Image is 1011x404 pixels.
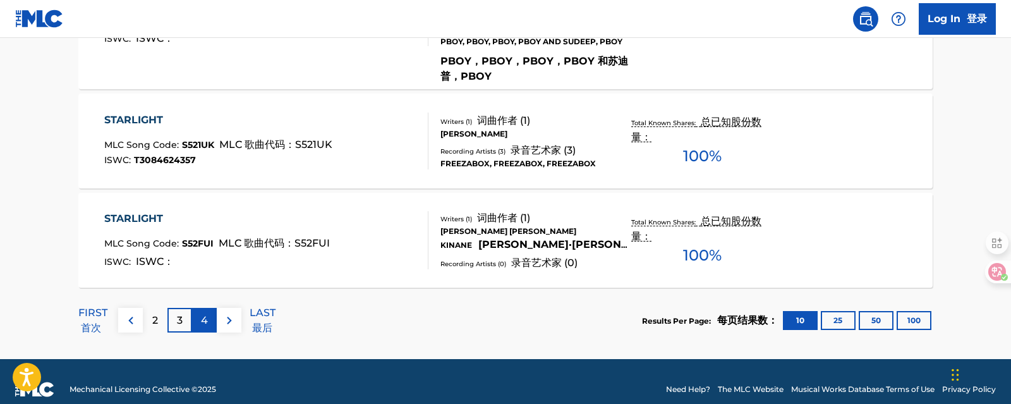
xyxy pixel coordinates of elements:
[136,255,174,267] font: ISWC：
[891,11,906,27] img: help
[683,145,722,168] span: 100 %
[104,211,330,226] div: STARLIGHT
[440,238,626,266] font: [PERSON_NAME]·[PERSON_NAME]·基南
[252,322,272,334] font: 最后
[440,55,628,82] font: PBOY，PBOY，PBOY，PBOY 和苏迪普，PBOY
[219,138,332,150] font: MLC 歌曲代码：S521UK
[477,212,530,224] font: 词曲作者 (1)
[440,143,631,158] div: Recording Artists ( 3 )
[853,6,878,32] a: Public Search
[136,32,174,44] font: ISWC：
[219,237,330,249] font: MLC 歌曲代码：S52FUI
[631,214,773,244] p: Total Known Shares:
[967,13,987,25] font: 登录
[222,313,237,328] img: right
[821,311,856,330] button: 25
[104,33,177,44] span: ISWC :
[177,313,183,328] p: 3
[942,384,996,395] a: Privacy Policy
[791,384,935,395] a: Musical Works Database Terms of Use
[81,322,101,334] font: 首次
[182,238,214,249] span: S52FUI
[15,9,64,28] img: MLC Logo
[123,313,138,328] img: left
[78,193,933,288] a: STARLIGHTMLC Song Code:S52FUI MLC 歌曲代码：S52FUIISWC: ISWC：Writers (1) 词曲作者 (1)[PERSON_NAME] [PERSON...
[440,255,631,271] div: Recording Artists ( 0 )
[440,113,631,128] div: Writers ( 1 )
[783,311,818,330] button: 10
[718,384,784,395] a: The MLC Website
[859,311,893,330] button: 50
[440,34,631,89] div: PBOY, PBOY, PBOY, PBOY AND SUDEEP, PBOY
[104,139,182,150] span: MLC Song Code :
[104,256,177,267] span: ISWC :
[919,3,996,35] a: Log In 登录
[440,158,631,169] div: FREEZABOX, FREEZABOX, FREEZABOX
[78,94,933,188] a: STARLIGHTMLC Song Code:S521UK MLC 歌曲代码：S521UKISWC:T3084624357Writers (1) 词曲作者 (1)[PERSON_NAME]Rec...
[440,128,631,140] div: [PERSON_NAME]
[182,139,214,150] span: S521UK
[642,313,781,328] p: Results Per Page:
[717,314,778,326] font: 每页结果数：
[948,343,1011,404] iframe: Chat Widget
[666,384,710,395] a: Need Help?
[104,113,332,128] div: STARLIGHT
[886,6,911,32] div: Help
[250,305,278,336] p: LAST
[78,305,110,336] p: FIRST
[948,343,1011,404] div: 聊天小组件
[440,226,631,252] div: [PERSON_NAME] [PERSON_NAME] KINANE
[134,154,196,166] span: T3084624357
[631,114,773,145] p: Total Known Shares:
[152,313,158,328] p: 2
[511,144,576,156] font: 录音艺术家 (3)
[70,384,216,395] span: Mechanical Licensing Collective © 2025
[511,257,578,269] font: 录音艺术家 (0)
[104,238,182,249] span: MLC Song Code :
[952,356,959,394] div: 拖动
[15,382,54,397] img: logo
[683,244,722,267] span: 100 %
[440,211,631,226] div: Writers ( 1 )
[201,313,208,328] p: 4
[858,11,873,27] img: search
[477,114,530,126] font: 词曲作者 (1)
[104,154,134,166] span: ISWC :
[897,311,931,330] button: 100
